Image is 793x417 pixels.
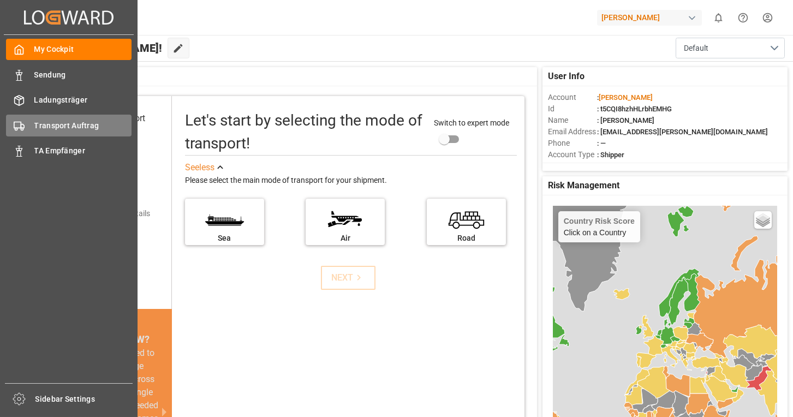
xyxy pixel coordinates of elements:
a: My Cockpit [6,39,132,60]
div: Please select the main mode of transport for your shipment. [185,174,517,187]
span: Sidebar Settings [35,394,133,405]
span: Default [684,43,708,54]
span: : [597,93,653,102]
span: : [PERSON_NAME] [597,116,654,124]
span: : — [597,139,606,147]
a: Ladungsträger [6,90,132,111]
div: See less [185,161,214,174]
button: Help Center [731,5,755,30]
span: Phone [548,138,597,149]
a: Sendung [6,64,132,85]
span: Account [548,92,597,103]
span: TA Empfänger [34,145,132,157]
button: show 0 new notifications [706,5,731,30]
button: [PERSON_NAME] [597,7,706,28]
span: Account Type [548,149,597,160]
div: [PERSON_NAME] [597,10,702,26]
span: Ladungsträger [34,94,132,106]
span: [PERSON_NAME] [599,93,653,102]
a: Layers [754,211,772,229]
span: : [EMAIL_ADDRESS][PERSON_NAME][DOMAIN_NAME] [597,128,768,136]
span: : t5CQI8hzhHLrbhEMHG [597,105,672,113]
button: open menu [676,38,785,58]
span: : Shipper [597,151,624,159]
div: Sea [190,233,259,244]
span: Transport Auftrag [34,120,132,132]
div: Road [432,233,500,244]
div: Air [311,233,379,244]
span: Risk Management [548,179,619,192]
div: Let's start by selecting the mode of transport! [185,109,423,155]
span: Hello [PERSON_NAME]! [45,38,162,58]
span: Email Address [548,126,597,138]
span: Name [548,115,597,126]
div: NEXT [331,271,365,284]
div: Add shipping details [82,208,150,219]
span: Switch to expert mode [434,118,509,127]
h4: Country Risk Score [564,217,635,225]
span: My Cockpit [34,44,132,55]
span: Id [548,103,597,115]
div: Click on a Country [564,217,635,237]
a: TA Empfänger [6,140,132,162]
button: NEXT [321,266,375,290]
span: Sendung [34,69,132,81]
a: Transport Auftrag [6,115,132,136]
span: User Info [548,70,585,83]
